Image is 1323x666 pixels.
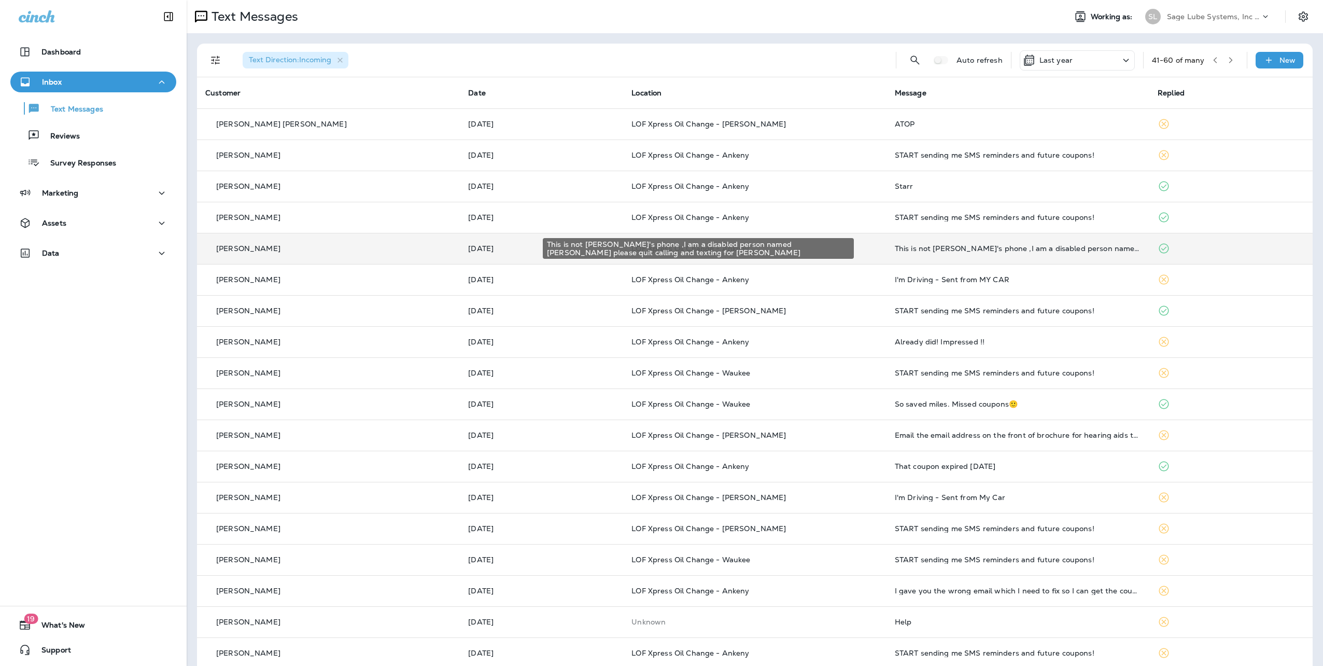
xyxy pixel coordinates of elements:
p: Aug 31, 2025 12:08 PM [468,369,615,377]
p: Dashboard [41,48,81,56]
span: LOF Xpress Oil Change - [PERSON_NAME] [631,119,786,129]
div: START sending me SMS reminders and future coupons! [895,649,1141,657]
span: LOF Xpress Oil Change - Ankeny [631,648,749,658]
div: Text Direction:Incoming [243,52,348,68]
p: Text Messages [40,105,103,115]
span: What's New [31,621,85,633]
p: [PERSON_NAME] [216,462,280,470]
p: Assets [42,219,66,227]
p: [PERSON_NAME] [216,338,280,346]
p: Inbox [42,78,62,86]
p: This customer does not have a last location and the phone number they messaged is not assigned to... [631,618,878,626]
p: Aug 29, 2025 03:47 PM [468,400,615,408]
button: Collapse Sidebar [154,6,183,27]
p: [PERSON_NAME] [216,493,280,502]
p: Sep 7, 2025 10:29 PM [468,120,615,128]
p: Aug 25, 2025 02:45 PM [468,618,615,626]
p: Aug 25, 2025 04:45 PM [468,587,615,595]
p: Aug 24, 2025 09:27 PM [468,649,615,657]
button: Text Messages [10,98,176,119]
p: Data [42,249,60,257]
div: START sending me SMS reminders and future coupons! [895,307,1141,315]
p: [PERSON_NAME] [216,307,280,315]
p: [PERSON_NAME] [216,213,280,221]
span: LOF Xpress Oil Change - [PERSON_NAME] [631,524,786,533]
p: Sep 6, 2025 04:06 PM [468,182,615,190]
button: Inbox [10,72,176,92]
div: That coupon expired Tuesday [895,462,1141,470]
div: START sending me SMS reminders and future coupons! [895,213,1141,221]
div: 41 - 60 of many [1152,56,1205,64]
p: Aug 26, 2025 09:55 AM [468,524,615,533]
span: LOF Xpress Oil Change - Ankeny [631,182,749,191]
span: Replied [1158,88,1185,98]
button: 19What's New [10,615,176,635]
button: Reviews [10,124,176,146]
p: [PERSON_NAME] [216,400,280,408]
p: Last year [1039,56,1073,64]
span: LOF Xpress Oil Change - Ankeny [631,150,749,160]
span: Text Direction : Incoming [249,55,331,64]
p: Aug 29, 2025 03:34 PM [468,431,615,439]
button: Search Messages [905,50,925,71]
span: LOF Xpress Oil Change - Waukee [631,555,750,564]
p: Aug 29, 2025 11:06 AM [468,462,615,470]
div: START sending me SMS reminders and future coupons! [895,151,1141,159]
div: START sending me SMS reminders and future coupons! [895,556,1141,564]
span: LOF Xpress Oil Change - Ankeny [631,337,749,346]
div: I'm Driving - Sent from MY CAR [895,275,1141,284]
div: I gave you the wrong email which I need to fix so I can get the coupons it is' barbkbiowa@gmail.com [895,587,1141,595]
div: This is not [PERSON_NAME]'s phone ,I am a disabled person named [PERSON_NAME] please quit calling... [543,238,854,259]
p: Sep 4, 2025 03:19 AM [468,307,615,315]
p: [PERSON_NAME] [216,151,280,159]
div: SL [1145,9,1161,24]
p: Sep 5, 2025 03:51 PM [468,213,615,221]
p: Marketing [42,189,78,197]
span: LOF Xpress Oil Change - Waukee [631,368,750,378]
span: Customer [205,88,241,98]
span: 19 [24,614,38,624]
p: Sage Lube Systems, Inc dba LOF Xpress Oil Change [1167,12,1260,21]
span: LOF Xpress Oil Change - Ankeny [631,213,749,222]
div: This is not Ben's phone ,I am a disabled person named Treasa please quit calling and texting for Ben [895,244,1141,253]
p: [PERSON_NAME] [216,244,280,253]
div: Already did! Impressed !! [895,338,1141,346]
div: Email the email address on the front of brochure for hearing aids that I have for my appeal. She ... [895,431,1141,439]
p: [PERSON_NAME] [216,618,280,626]
div: START sending me SMS reminders and future coupons! [895,524,1141,533]
span: LOF Xpress Oil Change - [PERSON_NAME] [631,431,786,440]
button: Survey Responses [10,151,176,173]
div: Starr [895,182,1141,190]
p: Reviews [40,132,80,142]
button: Assets [10,213,176,233]
p: Survey Responses [40,159,116,169]
p: New [1279,56,1296,64]
button: Support [10,640,176,660]
span: LOF Xpress Oil Change - Ankeny [631,586,749,595]
span: LOF Xpress Oil Change - [PERSON_NAME] [631,306,786,315]
div: ATOP [895,120,1141,128]
p: [PERSON_NAME] [216,431,280,439]
p: [PERSON_NAME] [216,182,280,190]
button: Data [10,243,176,263]
p: [PERSON_NAME] [216,587,280,595]
p: Sep 2, 2025 11:06 AM [468,338,615,346]
p: [PERSON_NAME] [216,649,280,657]
span: Message [895,88,926,98]
div: Help [895,618,1141,626]
p: Text Messages [207,9,298,24]
p: [PERSON_NAME] [216,369,280,377]
span: LOF Xpress Oil Change - [PERSON_NAME] [631,493,786,502]
p: Sep 4, 2025 08:58 AM [468,275,615,284]
span: LOF Xpress Oil Change - Waukee [631,399,750,409]
button: Marketing [10,183,176,203]
p: Sep 5, 2025 03:37 PM [468,244,615,253]
p: Aug 25, 2025 05:47 PM [468,556,615,564]
button: Dashboard [10,41,176,62]
p: Aug 29, 2025 07:43 AM [468,493,615,502]
p: [PERSON_NAME] [216,524,280,533]
span: Location [631,88,661,98]
div: START sending me SMS reminders and future coupons! [895,369,1141,377]
div: So saved miles. Missed coupons🙂 [895,400,1141,408]
span: LOF Xpress Oil Change - Ankeny [631,462,749,471]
